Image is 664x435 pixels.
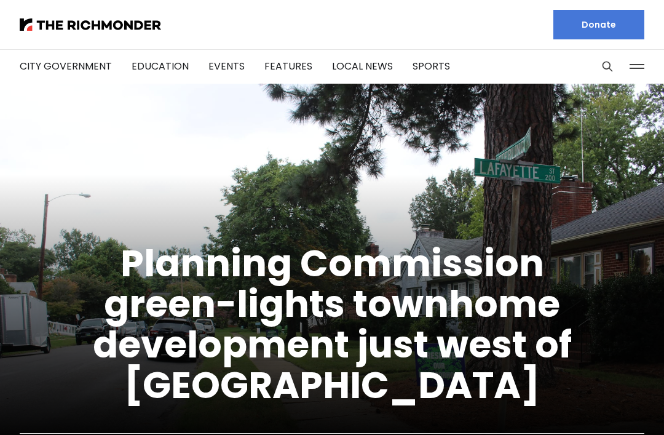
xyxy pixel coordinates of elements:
a: Education [132,59,189,73]
a: Sports [413,59,450,73]
img: The Richmonder [20,18,161,31]
a: Features [264,59,312,73]
a: Local News [332,59,393,73]
a: City Government [20,59,112,73]
a: Events [208,59,245,73]
a: Donate [553,10,644,39]
a: Planning Commission green-lights townhome development just west of [GEOGRAPHIC_DATA] [93,237,572,411]
iframe: portal-trigger [559,375,664,435]
button: Search this site [598,57,617,76]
